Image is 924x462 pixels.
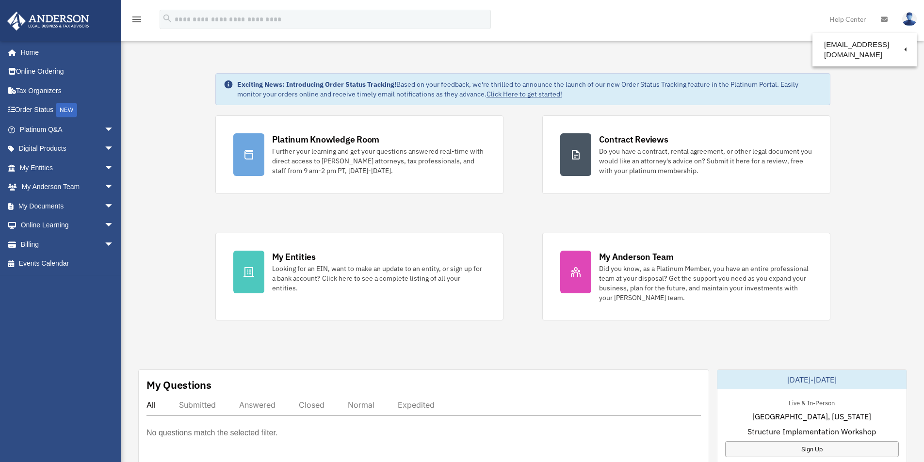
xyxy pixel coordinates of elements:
div: All [146,400,156,410]
a: My Entitiesarrow_drop_down [7,158,129,177]
a: Sign Up [725,441,899,457]
a: My Anderson Teamarrow_drop_down [7,177,129,197]
img: Anderson Advisors Platinum Portal [4,12,92,31]
a: Events Calendar [7,254,129,273]
strong: Exciting News: Introducing Order Status Tracking! [237,80,396,89]
a: Home [7,43,124,62]
a: Online Ordering [7,62,129,81]
a: Contract Reviews Do you have a contract, rental agreement, or other legal document you would like... [542,115,830,194]
a: menu [131,17,143,25]
div: Closed [299,400,324,410]
div: Did you know, as a Platinum Member, you have an entire professional team at your disposal? Get th... [599,264,812,303]
span: [GEOGRAPHIC_DATA], [US_STATE] [752,411,871,422]
a: My Documentsarrow_drop_down [7,196,129,216]
div: Expedited [398,400,435,410]
div: Submitted [179,400,216,410]
div: Based on your feedback, we're thrilled to announce the launch of our new Order Status Tracking fe... [237,80,822,99]
span: arrow_drop_down [104,177,124,197]
div: [DATE]-[DATE] [717,370,907,389]
img: User Pic [902,12,917,26]
div: Looking for an EIN, want to make an update to an entity, or sign up for a bank account? Click her... [272,264,486,293]
span: arrow_drop_down [104,120,124,140]
p: No questions match the selected filter. [146,426,277,440]
span: arrow_drop_down [104,196,124,216]
div: Live & In-Person [781,397,843,407]
a: Online Learningarrow_drop_down [7,216,129,235]
i: menu [131,14,143,25]
div: Do you have a contract, rental agreement, or other legal document you would like an attorney's ad... [599,146,812,175]
span: arrow_drop_down [104,235,124,255]
div: Contract Reviews [599,133,668,145]
a: Billingarrow_drop_down [7,235,129,254]
a: Platinum Knowledge Room Further your learning and get your questions answered real-time with dire... [215,115,503,194]
div: NEW [56,103,77,117]
div: My Questions [146,378,211,392]
a: Digital Productsarrow_drop_down [7,139,129,159]
div: Normal [348,400,374,410]
span: arrow_drop_down [104,158,124,178]
a: Order StatusNEW [7,100,129,120]
a: My Entities Looking for an EIN, want to make an update to an entity, or sign up for a bank accoun... [215,233,503,320]
i: search [162,13,173,24]
div: My Anderson Team [599,251,674,263]
a: Click Here to get started! [486,90,562,98]
a: Tax Organizers [7,81,129,100]
div: Platinum Knowledge Room [272,133,380,145]
div: Answered [239,400,276,410]
div: My Entities [272,251,316,263]
span: Structure Implementation Workshop [747,426,876,437]
span: arrow_drop_down [104,216,124,236]
a: Platinum Q&Aarrow_drop_down [7,120,129,139]
a: [EMAIL_ADDRESS][DOMAIN_NAME] [812,35,917,64]
a: My Anderson Team Did you know, as a Platinum Member, you have an entire professional team at your... [542,233,830,320]
span: arrow_drop_down [104,139,124,159]
div: Further your learning and get your questions answered real-time with direct access to [PERSON_NAM... [272,146,486,175]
